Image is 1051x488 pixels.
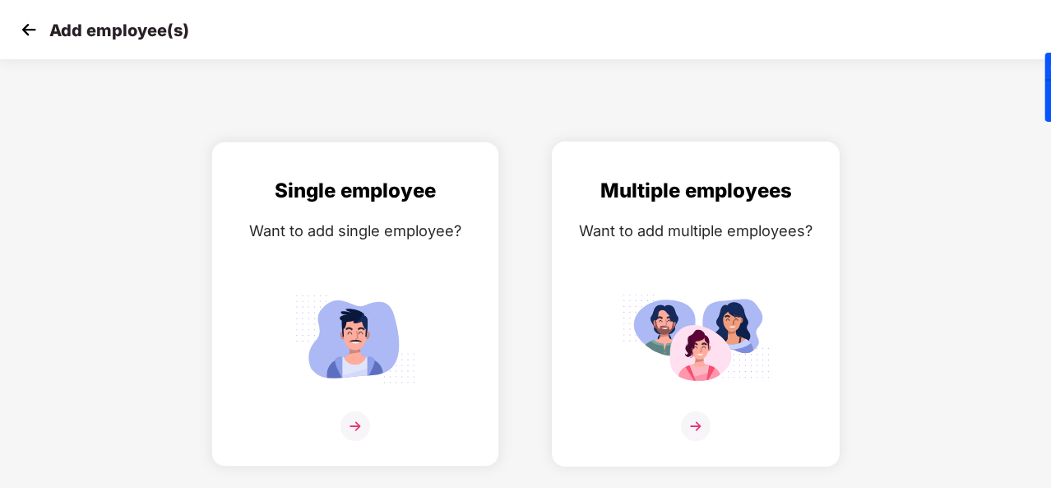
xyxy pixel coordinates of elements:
p: Add employee(s) [49,21,189,40]
img: svg+xml;base64,PHN2ZyB4bWxucz0iaHR0cDovL3d3dy53My5vcmcvMjAwMC9zdmciIHdpZHRoPSIzNiIgaGVpZ2h0PSIzNi... [681,411,711,441]
div: Multiple employees [569,175,822,207]
img: svg+xml;base64,PHN2ZyB4bWxucz0iaHR0cDovL3d3dy53My5vcmcvMjAwMC9zdmciIGlkPSJTaW5nbGVfZW1wbG95ZWUiIH... [281,287,429,390]
div: Want to add single employee? [229,219,482,243]
div: Want to add multiple employees? [569,219,822,243]
div: Single employee [229,175,482,207]
img: svg+xml;base64,PHN2ZyB4bWxucz0iaHR0cDovL3d3dy53My5vcmcvMjAwMC9zdmciIHdpZHRoPSIzNiIgaGVpZ2h0PSIzNi... [340,411,370,441]
img: svg+xml;base64,PHN2ZyB4bWxucz0iaHR0cDovL3d3dy53My5vcmcvMjAwMC9zdmciIHdpZHRoPSIzMCIgaGVpZ2h0PSIzMC... [16,17,41,42]
img: svg+xml;base64,PHN2ZyB4bWxucz0iaHR0cDovL3d3dy53My5vcmcvMjAwMC9zdmciIGlkPSJNdWx0aXBsZV9lbXBsb3llZS... [622,287,770,390]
